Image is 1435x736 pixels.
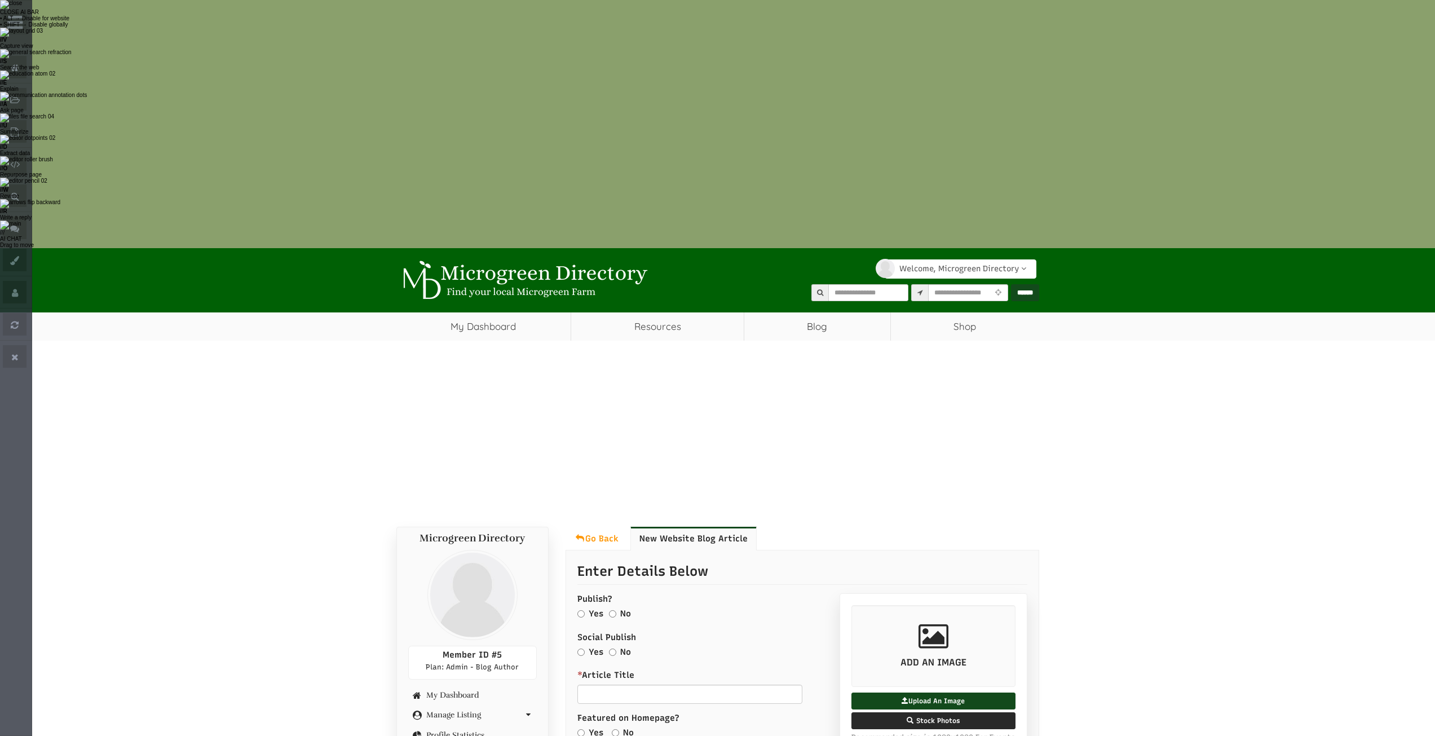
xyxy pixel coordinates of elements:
[396,312,571,341] a: My Dashboard
[426,663,519,671] span: Plan: Admin - Blog Author
[863,623,1004,669] p: ADD AN IMAGE
[408,533,537,544] h4: Microgreen Directory
[577,610,585,618] input: Yes
[891,312,1039,341] a: Shop
[396,261,650,300] img: Microgreen Directory
[379,346,1056,504] iframe: Advertisement
[609,649,616,656] input: No
[408,711,537,719] a: Manage Listing
[577,712,1027,724] label: Featured on Homepage?
[992,289,1004,297] i: Use Current Location
[577,649,585,656] input: Yes
[571,312,744,341] a: Resources
[851,712,1015,729] label: Stock Photos
[443,650,502,660] span: Member ID #5
[876,259,895,278] img: profile profile holder
[577,593,1027,605] label: Publish?
[620,646,631,658] label: No
[609,610,616,618] input: No
[577,562,1027,584] p: Enter Details Below
[620,608,631,620] label: No
[630,527,757,550] a: New Website Blog Article
[589,608,603,620] label: Yes
[851,693,1015,709] label: Upload An Image
[577,632,1027,644] label: Social Publish
[885,259,1036,279] a: Welcome, Microgreen Directory
[427,550,518,640] img: profile profile holder
[566,527,628,550] a: Go Back
[744,312,890,341] a: Blog
[408,691,537,699] a: My Dashboard
[577,669,1027,681] label: Article Title
[589,646,603,658] label: Yes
